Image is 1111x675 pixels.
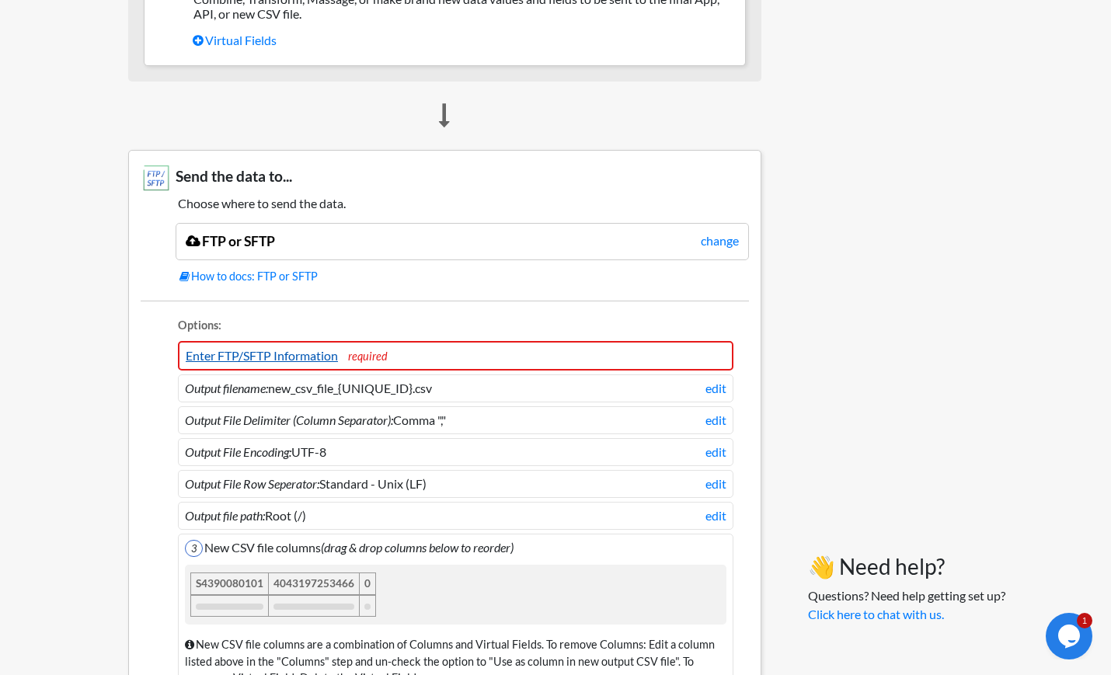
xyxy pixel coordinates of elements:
[348,350,388,363] span: required
[185,476,319,491] i: Output File Row Seperator:
[705,475,726,493] a: edit
[186,348,338,363] a: Enter FTP/SFTP Information
[141,196,749,211] h5: Choose where to send the data.
[179,268,749,285] a: How to docs: FTP or SFTP
[705,411,726,430] a: edit
[178,317,733,338] li: Options:
[321,540,514,555] i: (drag & drop columns below to reorder)
[178,438,733,466] li: UTF-8
[359,572,376,594] div: 0
[808,554,1005,580] h3: 👋 Need help?
[193,27,733,54] a: Virtual Fields
[178,406,733,434] li: Comma ","
[268,572,360,594] div: 4043197253466
[185,508,265,523] i: Output file path:
[705,443,726,461] a: edit
[808,607,944,621] a: Click here to chat with us.
[701,231,739,250] a: change
[705,379,726,398] a: edit
[178,374,733,402] li: new_csv_file_{UNIQUE_ID}.csv
[185,540,203,557] span: 3
[178,502,733,530] li: Root (/)
[141,162,749,193] h3: Send the data to...
[185,444,291,459] i: Output File Encoding:
[808,586,1005,624] p: Questions? Need help getting set up?
[186,233,275,249] a: FTP or SFTP
[705,506,726,525] a: edit
[178,470,733,498] li: Standard - Unix (LF)
[190,572,269,594] div: S4390080101
[1046,613,1095,659] iframe: chat widget
[185,381,268,395] i: Output filename:
[185,412,393,427] i: Output File Delimiter (Column Separator):
[141,162,172,193] img: FTP or SFTP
